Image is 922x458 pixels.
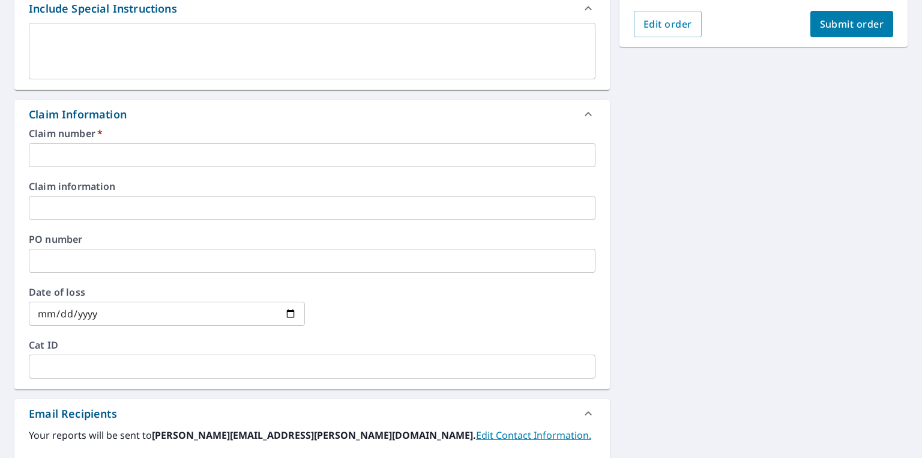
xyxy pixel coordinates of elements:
[29,428,595,442] label: Your reports will be sent to
[810,11,894,37] button: Submit order
[29,106,127,123] div: Claim Information
[14,100,610,129] div: Claim Information
[152,429,476,442] b: [PERSON_NAME][EMAIL_ADDRESS][PERSON_NAME][DOMAIN_NAME].
[476,429,591,442] a: EditContactInfo
[634,11,702,37] button: Edit order
[29,406,117,422] div: Email Recipients
[643,17,692,31] span: Edit order
[820,17,884,31] span: Submit order
[29,129,595,138] label: Claim number
[29,182,595,191] label: Claim information
[29,234,595,244] label: PO number
[29,1,177,17] div: Include Special Instructions
[14,399,610,428] div: Email Recipients
[29,340,595,350] label: Cat ID
[29,287,305,297] label: Date of loss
